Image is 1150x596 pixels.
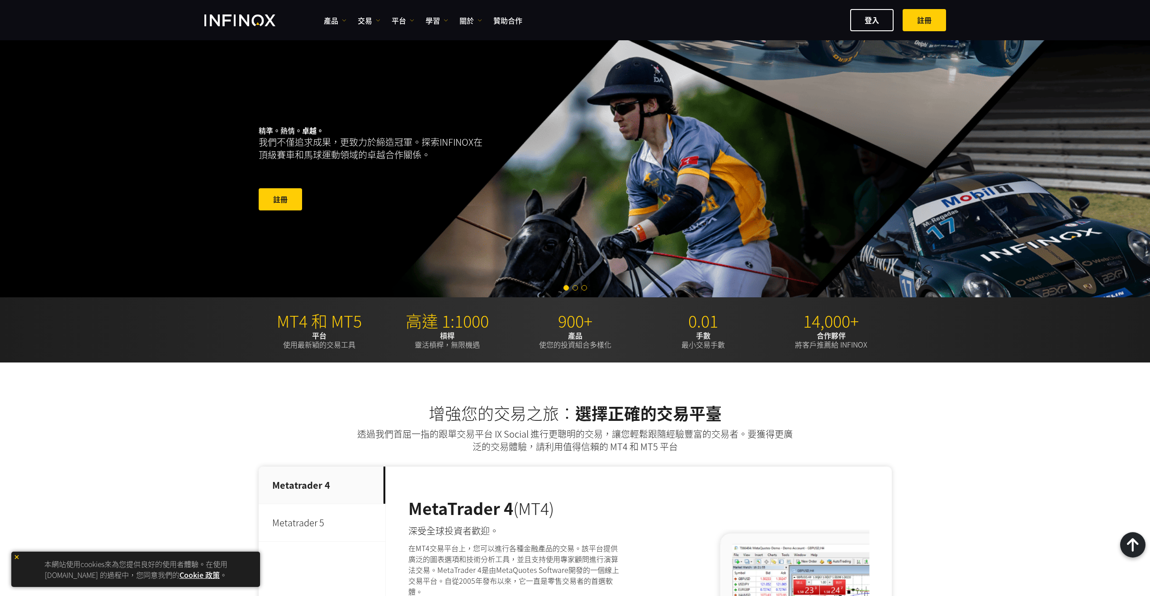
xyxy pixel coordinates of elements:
a: 贊助合作 [493,15,522,26]
a: 登入 [850,9,894,31]
strong: 槓桿 [440,330,454,341]
strong: 選擇正確的交易平臺 [575,401,722,424]
strong: 產品 [568,330,582,341]
p: Metatrader 5 [259,504,385,542]
p: Metatrader 4 [259,467,385,504]
p: 使用最新穎的交易工具 [259,331,380,349]
h4: 深受全球投資者歡迎。 [408,524,624,537]
a: 關於 [459,15,482,26]
p: MT4 和 MT5 [259,311,380,331]
p: 最小交易手數 [643,331,764,349]
a: 平台 [392,15,414,26]
p: 900+ [515,311,636,331]
strong: 手數 [696,330,710,341]
strong: 合作夥伴 [817,330,846,341]
p: 14,000+ [771,311,892,331]
span: Go to slide 1 [563,285,569,291]
p: 高達 1:1000 [387,311,508,331]
p: 本網站使用cookies來為您提供良好的使用者體驗。在使用 [DOMAIN_NAME] 的過程中，您同意我們的 。 [16,556,256,582]
p: 透過我們首屈一指的跟單交易平台 IX Social 進行更聰明的交易，讓您輕鬆跟隨經驗豐富的交易者。要獲得更廣泛的交易體驗，請利用值得信賴的 MT4 和 MT5 平台 [356,428,795,453]
p: 使您的投資組合多樣化 [515,331,636,349]
div: 精準。熱情。 [259,111,544,226]
h2: 增強您的交易之旅： [259,403,892,423]
strong: 平台 [312,330,327,341]
a: INFINOX Logo [204,14,297,26]
a: Cookie 政策 [180,569,220,580]
h3: (MT4) [408,498,624,518]
p: 我們不僅追求成果，更致力於締造冠軍。探索INFINOX在頂級賽車和馬球運動領域的卓越合作關係。 [259,136,487,161]
strong: MetaTrader 4 [408,496,513,520]
span: Go to slide 2 [573,285,578,291]
a: 註冊 [903,9,946,31]
img: yellow close icon [14,554,20,560]
p: 靈活槓桿，無限機遇 [387,331,508,349]
span: Go to slide 3 [582,285,587,291]
a: 產品 [324,15,346,26]
p: 將客戶推薦給 INFINOX [771,331,892,349]
a: 交易 [358,15,380,26]
a: 學習 [426,15,448,26]
a: 註冊 [259,188,302,210]
p: 0.01 [643,311,764,331]
strong: 卓越。 [302,125,324,136]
